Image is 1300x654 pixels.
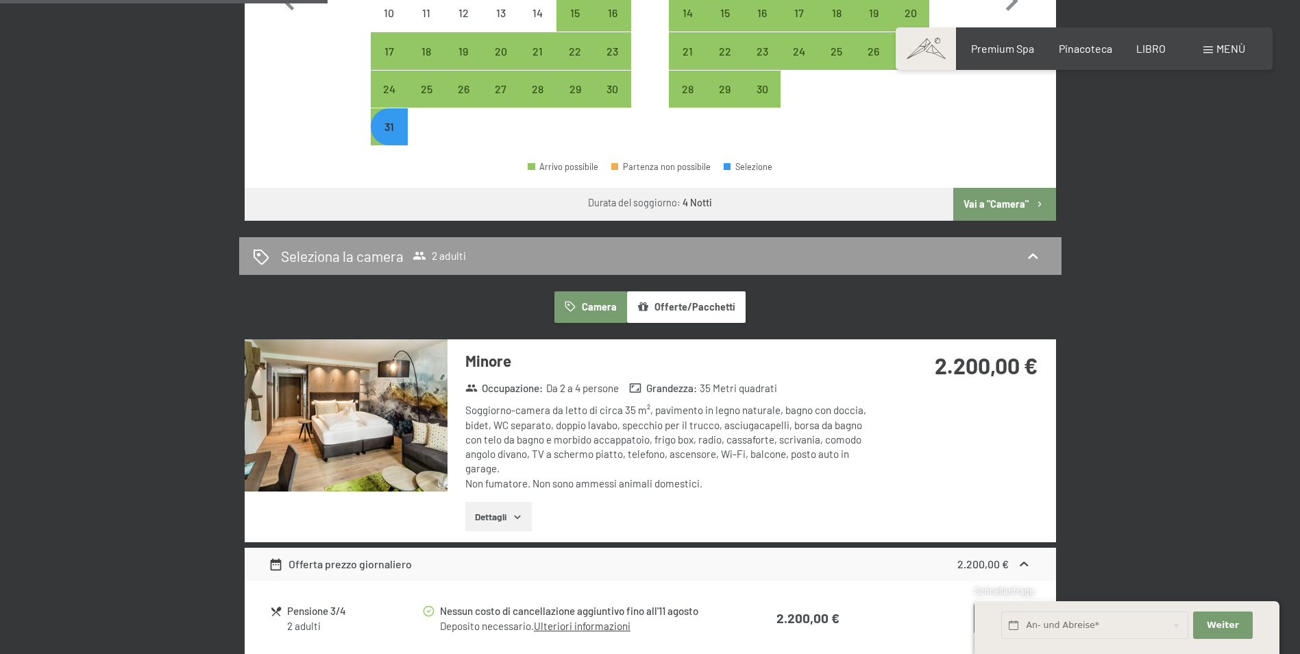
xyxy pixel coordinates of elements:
div: Anreise möglich [371,71,408,108]
a: LIBRO [1136,42,1166,55]
font: Arrivo possibile [539,161,598,172]
div: mar 25 agosto 2026 [408,71,445,108]
div: 24 [782,46,816,80]
strong: 2.200,00 € [957,557,1009,570]
div: 22 [708,46,742,80]
b: 4 Notti [683,197,712,208]
span: Menù [1216,42,1245,55]
span: 35 Metri quadrati [700,381,777,396]
div: 21 [521,46,555,80]
div: Anreise möglich [556,32,593,69]
font: 2 adulti [432,250,466,263]
div: 25 [409,84,443,118]
button: Dettagli [465,502,532,532]
div: 24 [372,84,406,118]
div: 17 [782,8,816,42]
div: Offerta prezzo giornaliero2.200,00 € [245,548,1056,581]
div: 19 [857,8,891,42]
div: 27 [894,46,928,80]
span: Weiter [1207,619,1239,631]
div: 29 [708,84,742,118]
font: Offerta prezzo giornaliero [289,556,412,572]
div: 20 [484,46,518,80]
div: Anreise möglich [593,32,630,69]
div: 14 [521,8,555,42]
div: 16 [745,8,779,42]
div: 12 [446,8,480,42]
div: 20 [894,8,928,42]
div: mer 26 agosto 2026 [445,71,482,108]
a: Ulteriori informazioni [534,620,630,632]
div: mar 29 settembre 2026 [707,71,744,108]
div: ven ago 21 2026 [519,32,556,69]
div: 21 [670,46,704,80]
div: 18 [819,8,853,42]
font: Dettagli [475,511,506,522]
button: Scegliere [974,604,1030,634]
div: lun ago 17, 2026 [371,32,408,69]
font: Partenza non possibile [623,161,711,172]
div: 28 [521,84,555,118]
div: Anreise möglich [707,71,744,108]
a: Pinacoteca [1059,42,1112,55]
div: lun ago 31 2026 [371,108,408,145]
div: 26 [446,84,480,118]
div: lun set 21, 2026 [669,32,706,69]
div: Anreise möglich [707,32,744,69]
div: Anreise möglich [781,32,818,69]
div: 30 [595,84,629,118]
div: Anreise möglich [445,71,482,108]
div: Anreise möglich [855,32,892,69]
span: Schnellanfrage [974,585,1034,596]
div: Anreise möglich [818,32,855,69]
button: Offerte/Pacchetti [627,291,746,323]
div: sab 29 agosto 2026 [556,71,593,108]
div: 30 [745,84,779,118]
div: Deposito necessario. [440,619,725,633]
div: mar 22 settembre 2026 [707,32,744,69]
font: Vai a "Camera" [964,198,1029,210]
div: mer 30 settembre 2026 [744,71,781,108]
div: sab 22 ago 2026 [556,32,593,69]
div: Anreise möglich [371,32,408,69]
div: 23 [745,46,779,80]
span: Da 2 a 4 persone [546,381,619,396]
div: 19 [446,46,480,80]
div: 2 adulti [287,619,421,633]
div: Anreise möglich [445,32,482,69]
div: Anreise möglich [408,32,445,69]
div: dom 30 agosto 2026 [593,71,630,108]
div: Anreise möglich [519,71,556,108]
div: Anreise möglich [892,32,929,69]
button: Vai a "Camera" [953,188,1055,221]
div: 22 [558,46,592,80]
div: Anreise möglich [371,108,408,145]
div: Anreise möglich [593,71,630,108]
div: Soggiorno-camera da letto di circa 35 m², pavimento in legno naturale, bagno con doccia, bidet, W... [465,403,873,491]
span: Premium Spa [971,42,1034,55]
div: mer 19 agosto 2026 [445,32,482,69]
font: Camera [582,301,617,313]
img: mss_renderimg.php [245,339,447,492]
h2: Seleziona la camera [281,246,404,266]
div: Anreise möglich [744,32,781,69]
font: Offerte/Pacchetti [654,301,735,313]
div: 17 [372,46,406,80]
font: Occupazione: [482,381,543,396]
div: lun ago 24 2026 [371,71,408,108]
div: 14 [670,8,704,42]
div: 15 [708,8,742,42]
div: 27 [484,84,518,118]
font: Selezione [735,161,772,172]
div: ven 28 agosto 2026 [519,71,556,108]
div: Anreise möglich [669,71,706,108]
div: mer 23 settembre 2026 [744,32,781,69]
div: Nessun costo di cancellazione aggiuntivo fino all'11 agosto [440,603,725,619]
div: mar 18 agosto 2026 [408,32,445,69]
div: 26 [857,46,891,80]
button: Weiter [1193,611,1252,640]
div: gio 20 agosto 2026 [482,32,519,69]
div: 31 [372,121,406,156]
